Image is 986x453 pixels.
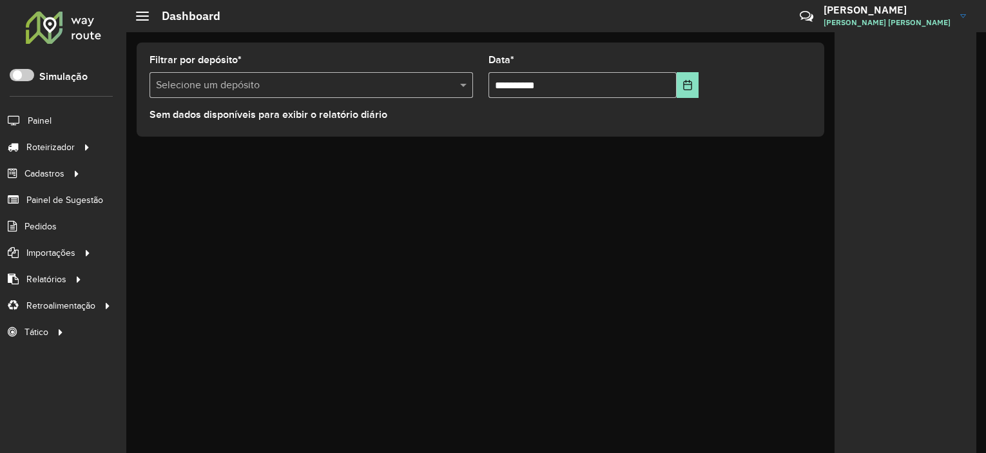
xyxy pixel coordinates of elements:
label: Data [488,52,514,68]
a: Contato Rápido [793,3,820,30]
button: Choose Date [677,72,699,98]
h3: [PERSON_NAME] [824,4,951,16]
span: Cadastros [24,167,64,180]
span: Painel [28,114,52,128]
span: Painel de Sugestão [26,193,103,207]
label: Sem dados disponíveis para exibir o relatório diário [150,107,387,122]
span: Importações [26,246,75,260]
span: Tático [24,325,48,339]
h2: Dashboard [149,9,220,23]
label: Filtrar por depósito [150,52,242,68]
span: Roteirizador [26,140,75,154]
span: Pedidos [24,220,57,233]
span: [PERSON_NAME] [PERSON_NAME] [824,17,951,28]
span: Retroalimentação [26,299,95,313]
span: Relatórios [26,273,66,286]
label: Simulação [39,69,88,84]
